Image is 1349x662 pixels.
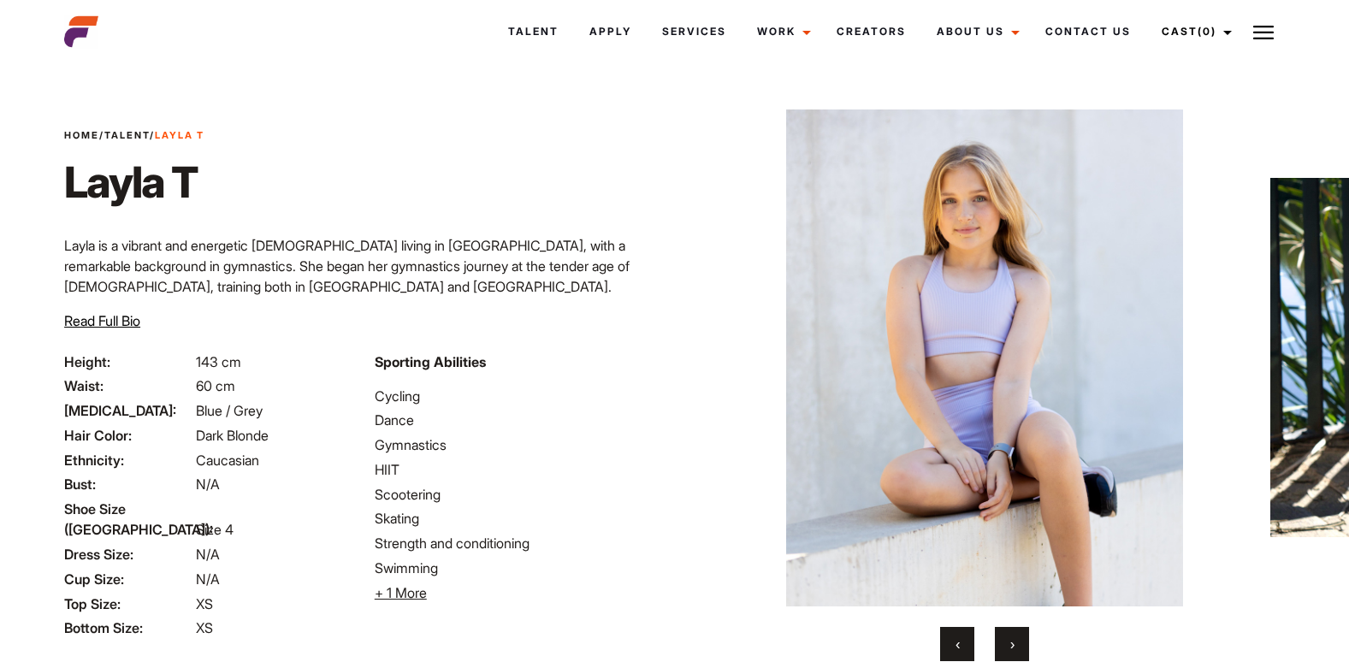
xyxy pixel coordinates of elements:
span: + 1 More [375,584,427,601]
span: Waist: [64,375,192,396]
h1: Layla T [64,157,204,208]
span: / / [64,128,204,143]
span: Size 4 [196,521,234,538]
li: Strength and conditioning [375,533,665,553]
a: Work [742,9,821,55]
span: N/A [196,570,220,588]
img: cropped-aefm-brand-fav-22-square.png [64,15,98,49]
a: Talent [104,129,150,141]
li: Gymnastics [375,434,665,455]
span: N/A [196,546,220,563]
span: Height: [64,352,192,372]
span: Dress Size: [64,544,192,564]
img: adada [715,109,1253,606]
li: Skating [375,508,665,529]
a: Contact Us [1030,9,1146,55]
span: Dark Blonde [196,427,269,444]
span: 143 cm [196,353,241,370]
span: Shoe Size ([GEOGRAPHIC_DATA]): [64,499,192,540]
li: Cycling [375,386,665,406]
a: Home [64,129,99,141]
a: Talent [493,9,574,55]
a: Creators [821,9,921,55]
span: Previous [956,635,960,653]
a: Apply [574,9,647,55]
span: (0) [1198,25,1216,38]
span: Caucasian [196,452,259,469]
span: [MEDICAL_DATA]: [64,400,192,421]
span: Top Size: [64,594,192,614]
li: Scootering [375,484,665,505]
span: 60 cm [196,377,235,394]
span: XS [196,595,213,612]
span: Cup Size: [64,569,192,589]
span: Bottom Size: [64,618,192,638]
img: Burger icon [1253,22,1274,43]
span: Hair Color: [64,425,192,446]
span: Bust: [64,474,192,494]
strong: Sporting Abilities [375,353,486,370]
span: N/A [196,476,220,493]
a: About Us [921,9,1030,55]
a: Services [647,9,742,55]
span: Ethnicity: [64,450,192,470]
span: Blue / Grey [196,402,263,419]
li: Swimming [375,558,665,578]
li: Dance [375,410,665,430]
a: Cast(0) [1146,9,1242,55]
li: HIIT [375,459,665,480]
span: Next [1010,635,1015,653]
p: Layla is a vibrant and energetic [DEMOGRAPHIC_DATA] living in [GEOGRAPHIC_DATA], with a remarkabl... [64,235,664,379]
font: Cast [1162,25,1216,38]
button: Read Full Bio [64,310,140,331]
strong: Layla T [155,129,204,141]
span: Read Full Bio [64,312,140,329]
span: XS [196,619,213,636]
